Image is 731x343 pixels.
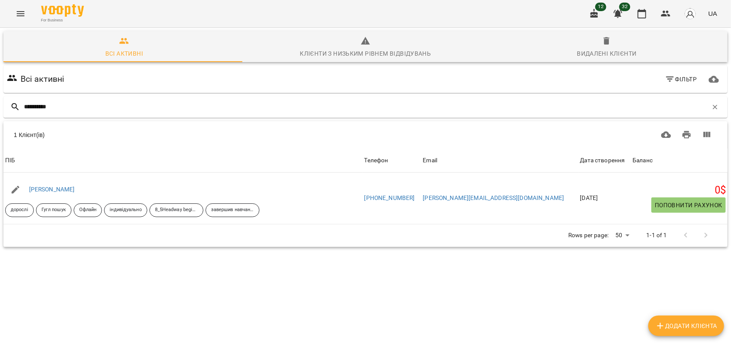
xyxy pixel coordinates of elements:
img: Voopty Logo [41,4,84,17]
span: Фільтр [665,74,697,84]
button: Завантажити CSV [656,125,677,145]
div: Sort [5,155,15,166]
div: Телефон [364,155,388,166]
span: For Business [41,18,84,23]
div: Клієнти з низьким рівнем відвідувань [300,48,431,59]
div: Sort [423,155,438,166]
span: Баланс [633,155,726,166]
p: Гугл пошук [42,206,66,214]
img: avatar_s.png [684,8,696,20]
button: UA [705,6,721,21]
div: Дата створення [580,155,625,166]
span: Поповнити рахунок [655,200,722,210]
a: [PERSON_NAME] [29,186,75,193]
div: Sort [364,155,388,166]
div: Всі активні [105,48,143,59]
div: Офлайн [74,203,102,217]
span: Телефон [364,155,420,166]
div: Sort [580,155,625,166]
td: [DATE] [579,173,631,224]
p: 8_5Headway beginner Pr S [155,206,198,214]
span: Дата створення [580,155,630,166]
button: Поповнити рахунок [651,197,726,213]
div: ПІБ [5,155,15,166]
div: завершив навчання [206,203,260,217]
div: дорослі [5,203,34,217]
a: [PHONE_NUMBER] [364,194,415,201]
h5: 0 $ [633,184,726,197]
div: Table Toolbar [3,121,728,149]
p: 1-1 of 1 [647,231,667,240]
h6: Всі активні [21,72,65,86]
button: Фільтр [662,72,701,87]
div: індивідуально [104,203,147,217]
div: Sort [633,155,653,166]
div: Email [423,155,438,166]
p: завершив навчання [211,206,254,214]
div: Видалені клієнти [577,48,637,59]
button: Menu [10,3,31,24]
div: 50 [612,229,633,242]
div: 1 Клієнт(ів) [14,131,350,139]
span: UA [708,9,717,18]
div: Гугл пошук [36,203,72,217]
p: індивідуально [110,206,141,214]
span: ПІБ [5,155,361,166]
p: дорослі [11,206,28,214]
button: Вигляд колонок [697,125,717,145]
div: 8_5Headway beginner Pr S [149,203,203,217]
span: Email [423,155,577,166]
button: Друк [677,125,697,145]
div: Баланс [633,155,653,166]
a: [PERSON_NAME][EMAIL_ADDRESS][DOMAIN_NAME] [423,194,564,201]
p: Офлайн [79,206,97,214]
span: 12 [595,3,606,11]
span: 32 [619,3,630,11]
p: Rows per page: [568,231,609,240]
